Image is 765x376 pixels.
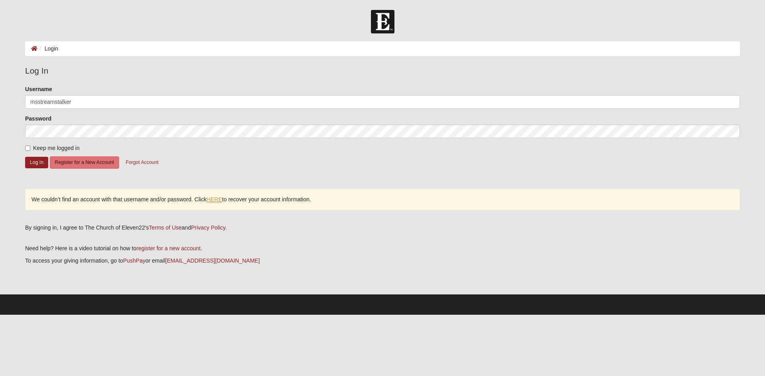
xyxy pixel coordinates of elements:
input: Keep me logged in [25,146,30,151]
button: Forgot Account [121,156,164,169]
p: Need help? Here is a video tutorial on how to . [25,244,740,253]
a: Terms of Use [149,224,182,231]
a: Privacy Policy [191,224,225,231]
button: Log In [25,157,48,168]
label: Password [25,115,51,123]
legend: Log In [25,64,740,77]
div: We couldn’t find an account with that username and/or password. Click to recover your account inf... [25,189,740,210]
a: register for a new account [136,245,200,251]
div: By signing in, I agree to The Church of Eleven22's and . [25,224,740,232]
a: HERE [206,196,222,203]
li: Login [37,45,58,53]
p: To access your giving information, go to or email [25,257,740,265]
button: Register for a New Account [50,156,119,169]
a: PushPay [123,257,145,264]
label: Username [25,85,52,93]
img: Church of Eleven22 Logo [371,10,394,33]
a: [EMAIL_ADDRESS][DOMAIN_NAME] [165,257,260,264]
span: Keep me logged in [33,145,80,151]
